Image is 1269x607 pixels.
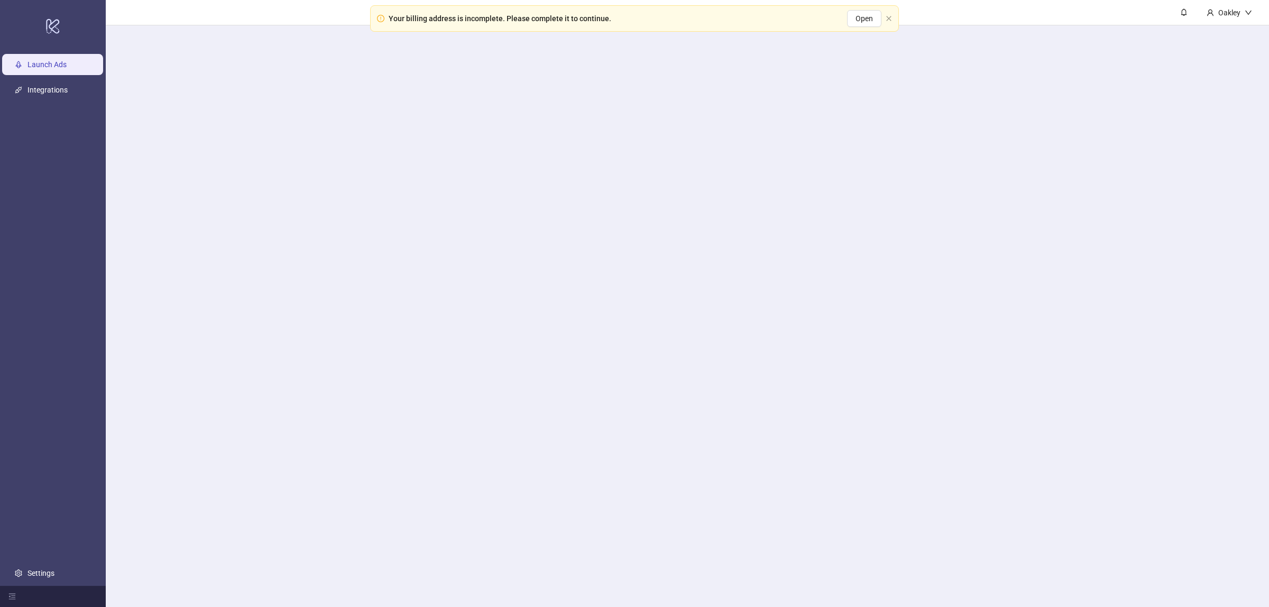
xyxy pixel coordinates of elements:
span: exclamation-circle [377,15,384,22]
button: Open [847,10,881,27]
div: Oakley [1214,7,1245,19]
span: menu-fold [8,593,16,600]
span: user [1207,9,1214,16]
a: Launch Ads [27,61,67,69]
span: Open [856,14,873,23]
div: Your billing address is incomplete. Please complete it to continue. [389,13,611,24]
button: close [886,15,892,22]
span: bell [1180,8,1188,16]
span: down [1245,9,1252,16]
a: Integrations [27,86,68,95]
a: Settings [27,569,54,577]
